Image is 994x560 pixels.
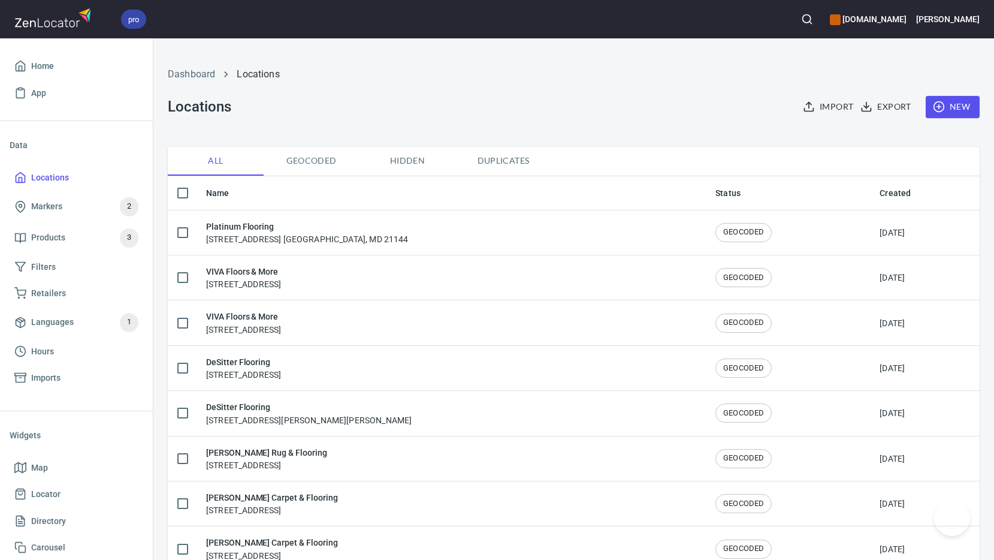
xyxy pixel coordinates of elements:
[10,481,143,508] a: Locator
[706,176,870,210] th: Status
[206,310,281,323] h6: VIVA Floors & More
[880,272,905,284] div: [DATE]
[10,191,143,222] a: Markers2
[880,543,905,555] div: [DATE]
[830,14,841,25] button: color-CE600E
[31,371,61,386] span: Imports
[206,310,281,335] div: [STREET_ADDRESS]
[10,164,143,191] a: Locations
[31,315,74,330] span: Languages
[10,508,143,535] a: Directory
[880,453,905,465] div: [DATE]
[31,86,46,101] span: App
[271,153,352,168] span: Geocoded
[716,453,771,464] span: GEOCODED
[716,543,771,555] span: GEOCODED
[197,176,706,210] th: Name
[716,227,771,238] span: GEOCODED
[716,408,771,419] span: GEOCODED
[934,500,970,536] iframe: Help Scout Beacon - Open
[31,170,69,185] span: Locations
[206,265,281,290] div: [STREET_ADDRESS]
[31,514,66,529] span: Directory
[463,153,544,168] span: Duplicates
[14,5,95,31] img: zenlocator
[120,231,138,245] span: 3
[31,230,65,245] span: Products
[880,407,905,419] div: [DATE]
[206,536,337,549] h6: [PERSON_NAME] Carpet & Flooring
[880,227,905,239] div: [DATE]
[10,338,143,365] a: Hours
[237,68,279,80] a: Locations
[794,6,820,32] button: Search
[880,498,905,510] div: [DATE]
[716,363,771,374] span: GEOCODED
[168,68,215,80] a: Dashboard
[121,10,146,29] div: pro
[31,540,65,555] span: Carousel
[858,96,916,118] button: Export
[31,260,56,275] span: Filters
[10,222,143,254] a: Products3
[935,100,970,115] span: New
[121,13,146,26] span: pro
[880,362,905,374] div: [DATE]
[168,98,231,115] h3: Locations
[716,317,771,329] span: GEOCODED
[367,153,448,168] span: Hidden
[206,401,412,414] h6: DeSitter Flooring
[31,286,66,301] span: Retailers
[10,421,143,450] li: Widgets
[10,280,143,307] a: Retailers
[206,220,409,233] h6: Platinum Flooring
[120,315,138,329] span: 1
[863,100,911,115] span: Export
[206,220,409,245] div: [STREET_ADDRESS] [GEOGRAPHIC_DATA], MD 21144
[916,6,980,32] button: [PERSON_NAME]
[926,96,980,118] button: New
[120,200,138,213] span: 2
[206,446,327,471] div: [STREET_ADDRESS]
[206,491,337,504] h6: [PERSON_NAME] Carpet & Flooring
[31,344,54,359] span: Hours
[206,356,281,369] h6: DeSitter Flooring
[31,460,48,475] span: Map
[168,67,980,82] nav: breadcrumb
[31,59,54,74] span: Home
[31,487,61,502] span: Locator
[830,13,906,26] h6: [DOMAIN_NAME]
[10,454,143,481] a: Map
[10,53,143,80] a: Home
[10,254,143,281] a: Filters
[805,100,853,115] span: Import
[716,498,771,510] span: GEOCODED
[800,96,858,118] button: Import
[175,153,256,168] span: All
[10,365,143,392] a: Imports
[716,272,771,284] span: GEOCODED
[10,80,143,107] a: App
[870,176,980,210] th: Created
[916,13,980,26] h6: [PERSON_NAME]
[10,307,143,338] a: Languages1
[206,356,281,381] div: [STREET_ADDRESS]
[206,265,281,278] h6: VIVA Floors & More
[880,317,905,329] div: [DATE]
[206,401,412,426] div: [STREET_ADDRESS][PERSON_NAME][PERSON_NAME]
[31,199,62,214] span: Markers
[10,131,143,159] li: Data
[206,491,337,516] div: [STREET_ADDRESS]
[206,446,327,459] h6: [PERSON_NAME] Rug & Flooring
